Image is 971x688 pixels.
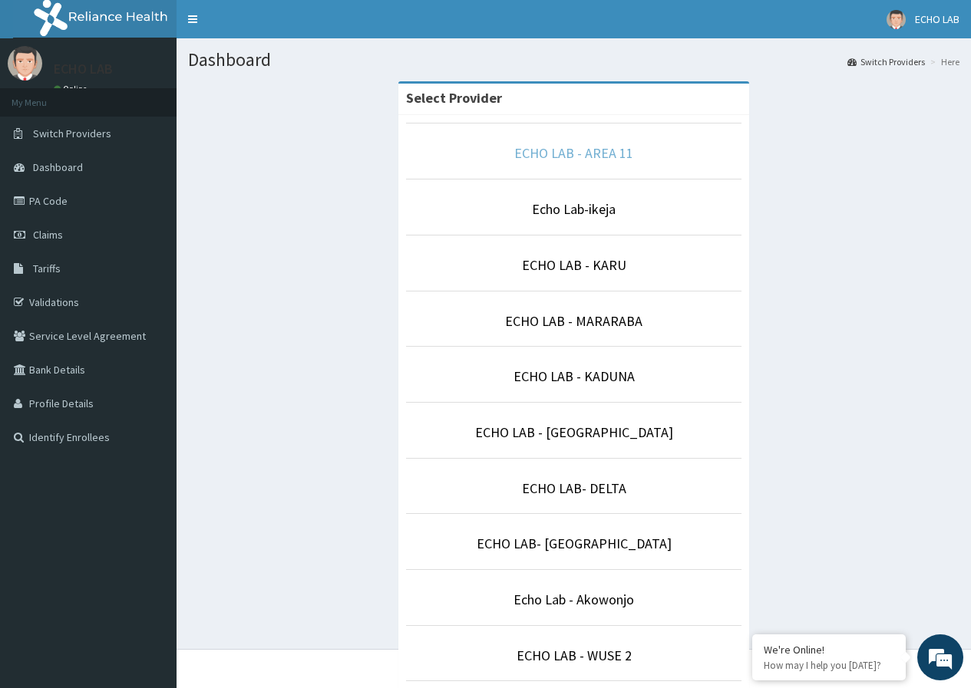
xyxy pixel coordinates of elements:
[33,160,83,174] span: Dashboard
[887,10,906,29] img: User Image
[33,127,111,140] span: Switch Providers
[477,535,672,552] a: ECHO LAB- [GEOGRAPHIC_DATA]
[54,84,91,94] a: Online
[915,12,959,26] span: ECHO LAB
[54,62,113,76] p: ECHO LAB
[33,228,63,242] span: Claims
[764,643,894,657] div: We're Online!
[522,256,626,274] a: ECHO LAB - KARU
[505,312,642,330] a: ECHO LAB - MARARABA
[406,89,502,107] strong: Select Provider
[188,50,959,70] h1: Dashboard
[8,46,42,81] img: User Image
[532,200,616,218] a: Echo Lab-ikeja
[514,367,635,385] a: ECHO LAB - KADUNA
[517,647,632,664] a: ECHO LAB - WUSE 2
[33,262,61,275] span: Tariffs
[847,55,925,68] a: Switch Providers
[764,659,894,672] p: How may I help you today?
[926,55,959,68] li: Here
[475,423,673,441] a: ECHO LAB - [GEOGRAPHIC_DATA]
[514,144,633,162] a: ECHO LAB - AREA 11
[522,479,626,497] a: ECHO LAB- DELTA
[514,591,634,608] a: Echo Lab - Akowonjo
